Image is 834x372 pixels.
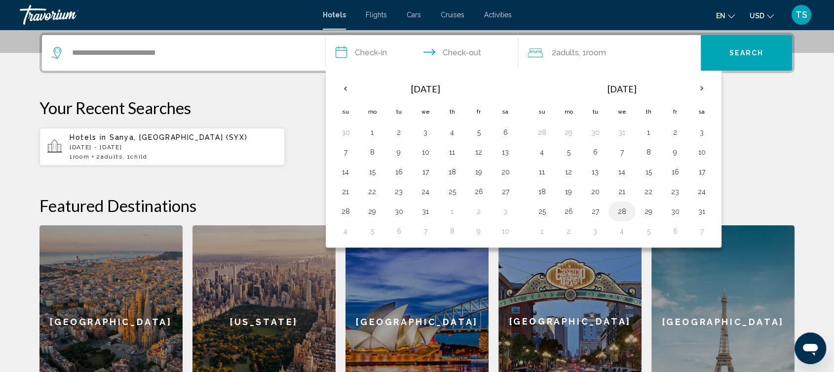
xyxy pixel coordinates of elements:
button: Day 12 [561,165,576,179]
button: Day 16 [391,165,407,179]
button: Day 29 [641,205,656,218]
button: Day 3 [417,125,433,139]
iframe: Кнопка запуска окна обмена сообщениями [795,332,826,364]
button: Day 22 [364,185,380,199]
button: Day 27 [497,185,513,199]
a: Hotels [323,11,346,19]
button: Day 25 [444,185,460,199]
button: Day 30 [587,125,603,139]
button: Day 22 [641,185,656,199]
button: Day 1 [444,205,460,218]
button: Day 6 [391,224,407,238]
button: Next month [688,77,715,100]
button: Change currency [750,8,774,23]
button: User Menu [789,4,814,25]
button: Day 11 [534,165,550,179]
button: Day 5 [471,125,487,139]
button: Day 9 [667,145,683,159]
button: Day 19 [561,185,576,199]
button: Day 6 [587,145,603,159]
span: Adults [101,153,122,160]
button: Day 14 [614,165,630,179]
h2: Featured Destinations [39,196,795,215]
button: Day 24 [417,185,433,199]
button: Day 31 [614,125,630,139]
span: 2 [552,46,579,60]
button: Day 4 [614,224,630,238]
span: Hotels in [70,133,107,141]
span: Activities [484,11,512,19]
button: Day 9 [471,224,487,238]
button: Day 18 [534,185,550,199]
button: Day 14 [338,165,353,179]
button: Day 10 [694,145,710,159]
button: Day 7 [614,145,630,159]
th: [DATE] [359,77,492,101]
button: Day 17 [694,165,710,179]
a: Cruises [441,11,464,19]
a: Flights [366,11,387,19]
button: Day 31 [417,205,433,218]
button: Day 24 [694,185,710,199]
button: Day 21 [614,185,630,199]
button: Day 28 [534,125,550,139]
a: Cars [407,11,421,19]
div: Search widget [42,35,792,71]
button: Day 20 [497,165,513,179]
button: Day 5 [561,145,576,159]
button: Day 13 [497,145,513,159]
button: Day 7 [417,224,433,238]
button: Change language [716,8,735,23]
button: Day 23 [391,185,407,199]
button: Day 29 [561,125,576,139]
span: Room [586,48,606,57]
button: Day 12 [471,145,487,159]
button: Day 4 [444,125,460,139]
button: Day 1 [364,125,380,139]
p: [DATE] - [DATE] [70,144,277,151]
button: Day 3 [497,205,513,218]
button: Day 1 [534,224,550,238]
button: Day 4 [338,224,353,238]
button: Day 10 [497,224,513,238]
button: Day 11 [444,145,460,159]
button: Day 1 [641,125,656,139]
span: en [716,12,725,20]
button: Day 30 [667,205,683,218]
button: Hotels in Sanya, [GEOGRAPHIC_DATA] (SYX)[DATE] - [DATE]1Room2Adults, 1Child [39,127,285,166]
button: Day 8 [364,145,380,159]
button: Day 23 [667,185,683,199]
button: Day 2 [561,224,576,238]
button: Day 16 [667,165,683,179]
button: Day 5 [641,224,656,238]
button: Day 28 [614,205,630,218]
button: Day 30 [391,205,407,218]
span: 2 [96,153,122,160]
button: Day 27 [587,205,603,218]
span: Room [73,153,90,160]
span: Search [729,49,764,57]
button: Day 17 [417,165,433,179]
span: Adults [556,48,579,57]
button: Day 5 [364,224,380,238]
button: Day 10 [417,145,433,159]
button: Day 30 [338,125,353,139]
a: Travorium [20,5,313,25]
button: Day 13 [587,165,603,179]
button: Day 6 [497,125,513,139]
button: Day 19 [471,165,487,179]
button: Day 29 [364,205,380,218]
button: Day 18 [444,165,460,179]
button: Day 3 [694,125,710,139]
span: , 1 [122,153,147,160]
span: TS [796,10,807,20]
button: Day 8 [444,224,460,238]
p: Your Recent Searches [39,98,795,118]
button: Day 15 [641,165,656,179]
button: Travelers: 2 adults, 0 children [518,35,701,71]
button: Day 7 [694,224,710,238]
